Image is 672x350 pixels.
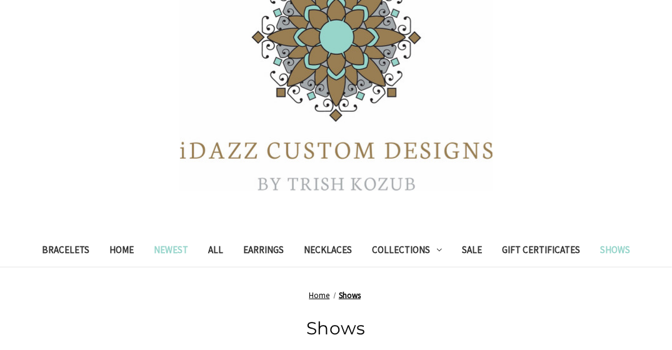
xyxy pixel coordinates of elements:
[198,236,233,267] a: All
[144,236,198,267] a: Newest
[362,236,452,267] a: Collections
[294,236,362,267] a: Necklaces
[339,290,361,301] a: Shows
[590,236,640,267] a: Shows
[492,236,590,267] a: Gift Certificates
[452,236,492,267] a: Sale
[99,236,144,267] a: Home
[13,289,659,302] nav: Breadcrumb
[309,290,330,301] a: Home
[13,315,659,341] h1: Shows
[32,236,99,267] a: Bracelets
[233,236,294,267] a: Earrings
